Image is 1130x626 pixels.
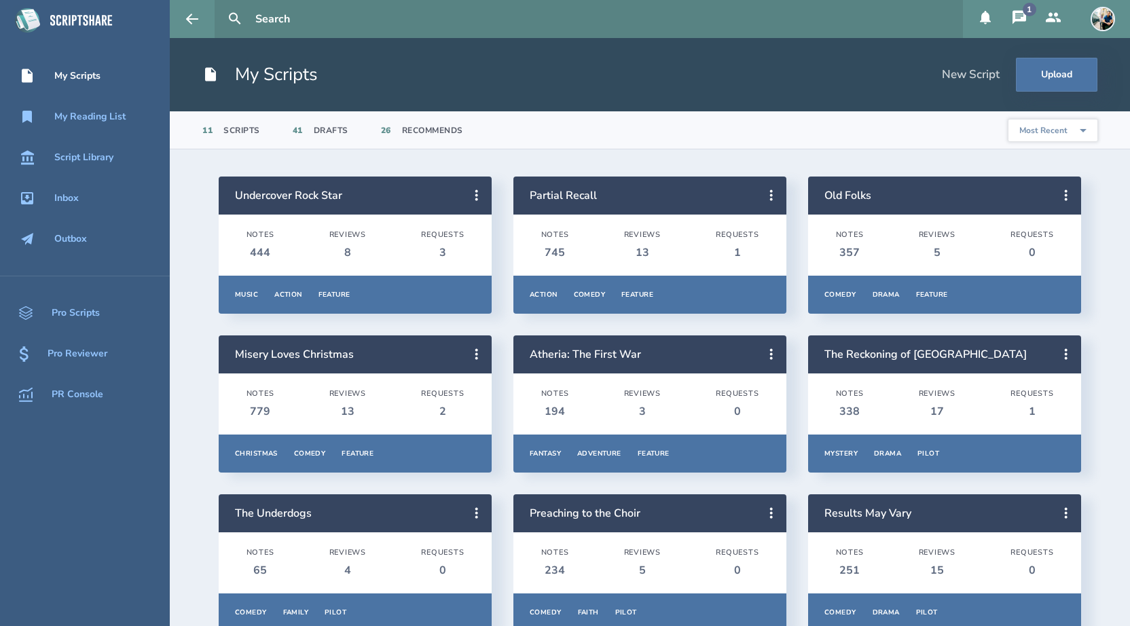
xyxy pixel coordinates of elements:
div: Comedy [294,449,326,458]
div: Requests [421,230,464,240]
div: Mystery [824,449,858,458]
div: 1 [716,245,759,260]
div: Comedy [530,608,562,617]
div: Requests [716,230,759,240]
div: Outbox [54,234,87,244]
div: 15 [919,563,956,578]
h1: My Scripts [202,62,318,87]
div: Notes [247,230,274,240]
div: 17 [919,404,956,419]
div: Reviews [329,389,367,399]
div: 2 [421,404,464,419]
div: Action [530,290,558,299]
div: Reviews [919,548,956,557]
a: Old Folks [824,188,871,203]
div: Drama [874,449,901,458]
div: Reviews [624,230,661,240]
div: Notes [541,548,569,557]
div: 444 [247,245,274,260]
div: Feature [638,449,670,458]
div: Feature [916,290,948,299]
div: Notes [541,230,569,240]
div: 357 [836,245,864,260]
div: Pilot [917,449,939,458]
div: Comedy [824,608,856,617]
div: Requests [1010,548,1053,557]
div: 251 [836,563,864,578]
div: 5 [624,563,661,578]
div: Christmas [235,449,278,458]
div: My Scripts [54,71,101,81]
div: 8 [329,245,367,260]
div: 1 [1023,3,1036,16]
div: Family [283,608,309,617]
div: Feature [342,449,373,458]
div: Faith [578,608,599,617]
div: PR Console [52,389,103,400]
div: Pro Scripts [52,308,100,318]
div: 65 [247,563,274,578]
div: Pro Reviewer [48,348,107,359]
div: 3 [624,404,661,419]
a: Atheria: The First War [530,347,641,362]
div: Music [235,290,258,299]
div: 0 [716,404,759,419]
div: 0 [1010,563,1053,578]
div: Drama [873,290,900,299]
div: Reviews [919,389,956,399]
div: 234 [541,563,569,578]
a: Partial Recall [530,188,597,203]
div: Drama [873,608,900,617]
div: Recommends [402,125,463,136]
div: 4 [329,563,367,578]
div: 0 [716,563,759,578]
div: 0 [1010,245,1053,260]
div: Notes [836,230,864,240]
div: Requests [421,389,464,399]
div: Notes [247,548,274,557]
div: Feature [621,290,653,299]
a: Preaching to the Choir [530,506,640,521]
div: 13 [329,404,367,419]
div: Action [274,290,302,299]
div: Pilot [916,608,938,617]
div: 779 [247,404,274,419]
div: 26 [381,125,391,136]
a: Results May Vary [824,506,911,521]
a: Misery Loves Christmas [235,347,354,362]
a: The Reckoning of [GEOGRAPHIC_DATA] [824,347,1027,362]
div: Notes [836,548,864,557]
div: Comedy [574,290,606,299]
div: 41 [293,125,303,136]
div: 745 [541,245,569,260]
div: Requests [716,548,759,557]
div: Comedy [235,608,267,617]
div: Requests [716,389,759,399]
div: Pilot [325,608,346,617]
div: Reviews [329,548,367,557]
div: 11 [202,125,213,136]
div: Reviews [624,389,661,399]
a: The Underdogs [235,506,312,521]
div: Requests [421,548,464,557]
div: New Script [942,67,1000,82]
img: user_1673573717-crop.jpg [1091,7,1115,31]
div: Adventure [577,449,621,458]
div: 0 [421,563,464,578]
button: Upload [1016,58,1097,92]
div: 194 [541,404,569,419]
div: Feature [318,290,350,299]
div: Reviews [329,230,367,240]
a: Undercover Rock Star [235,188,342,203]
div: Notes [836,389,864,399]
div: Reviews [919,230,956,240]
div: Comedy [824,290,856,299]
div: Requests [1010,389,1053,399]
div: Pilot [615,608,637,617]
div: Scripts [223,125,260,136]
div: 5 [919,245,956,260]
div: Notes [247,389,274,399]
div: My Reading List [54,111,126,122]
div: Fantasy [530,449,561,458]
div: 338 [836,404,864,419]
